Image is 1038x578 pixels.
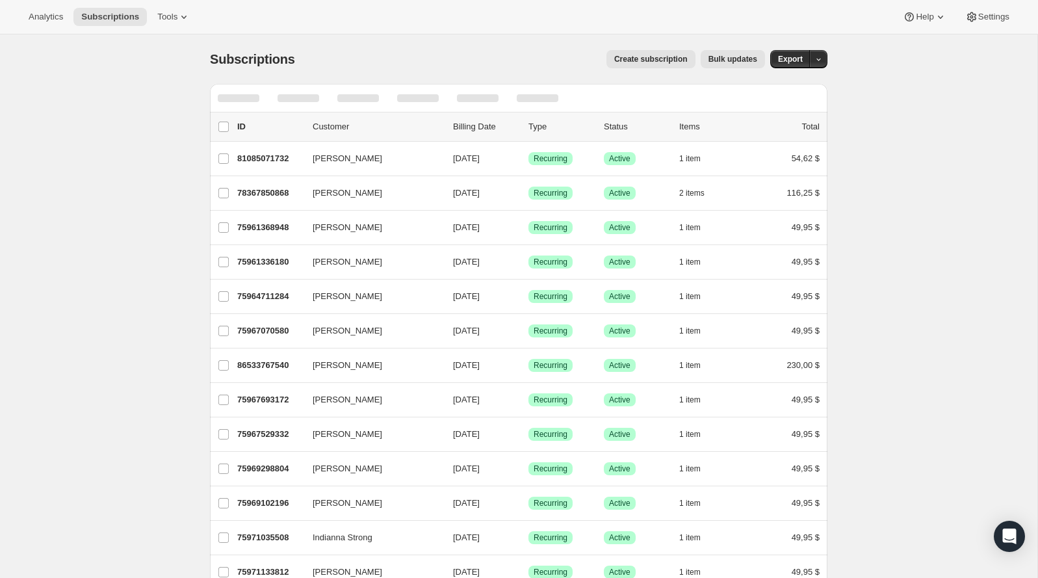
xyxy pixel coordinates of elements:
span: [DATE] [453,188,480,198]
button: Analytics [21,8,71,26]
button: Settings [957,8,1017,26]
div: 75964711284[PERSON_NAME][DATE]LogradoRecurringLogradoActive1 item49,95 $ [237,287,820,306]
span: 1 item [679,498,701,508]
span: Subscriptions [210,52,295,66]
p: Customer [313,120,443,133]
button: [PERSON_NAME] [305,355,435,376]
button: 1 item [679,529,715,547]
button: [PERSON_NAME] [305,286,435,307]
span: [DATE] [453,360,480,370]
button: [PERSON_NAME] [305,183,435,204]
span: 49,95 $ [792,395,820,404]
button: 1 item [679,494,715,512]
div: 75961336180[PERSON_NAME][DATE]LogradoRecurringLogradoActive1 item49,95 $ [237,253,820,271]
span: 1 item [679,395,701,405]
span: Recurring [534,532,567,543]
span: Recurring [534,291,567,302]
span: Analytics [29,12,63,22]
span: Recurring [534,429,567,440]
p: 75969102196 [237,497,302,510]
button: 1 item [679,356,715,374]
span: Create subscription [614,54,688,64]
button: Subscriptions [73,8,147,26]
span: [PERSON_NAME] [313,290,382,303]
span: [PERSON_NAME] [313,497,382,510]
button: 1 item [679,218,715,237]
button: 1 item [679,425,715,443]
div: Type [528,120,593,133]
span: Recurring [534,464,567,474]
span: 1 item [679,464,701,474]
span: Active [609,498,630,508]
span: 49,95 $ [792,464,820,473]
button: [PERSON_NAME] [305,148,435,169]
span: Active [609,153,630,164]
button: [PERSON_NAME] [305,321,435,341]
button: Help [895,8,954,26]
p: ID [237,120,302,133]
div: 75967693172[PERSON_NAME][DATE]LogradoRecurringLogradoActive1 item49,95 $ [237,391,820,409]
span: 49,95 $ [792,498,820,508]
span: Settings [978,12,1009,22]
div: Open Intercom Messenger [994,521,1025,552]
p: 81085071732 [237,152,302,165]
span: [DATE] [453,395,480,404]
span: Recurring [534,360,567,371]
span: [DATE] [453,257,480,267]
span: [DATE] [453,429,480,439]
div: 75969102196[PERSON_NAME][DATE]LogradoRecurringLogradoActive1 item49,95 $ [237,494,820,512]
button: [PERSON_NAME] [305,217,435,238]
div: 75969298804[PERSON_NAME][DATE]LogradoRecurringLogradoActive1 item49,95 $ [237,460,820,478]
span: [PERSON_NAME] [313,152,382,165]
span: Active [609,429,630,440]
span: 1 item [679,257,701,267]
span: 49,95 $ [792,429,820,439]
span: [DATE] [453,153,480,163]
button: [PERSON_NAME] [305,424,435,445]
span: 49,95 $ [792,222,820,232]
span: [PERSON_NAME] [313,393,382,406]
span: 49,95 $ [792,257,820,267]
div: Items [679,120,744,133]
p: 75964711284 [237,290,302,303]
span: Tools [157,12,177,22]
span: Recurring [534,395,567,405]
p: 75967693172 [237,393,302,406]
p: 75967070580 [237,324,302,337]
span: Active [609,395,630,405]
span: Recurring [534,326,567,336]
p: 75967529332 [237,428,302,441]
button: [PERSON_NAME] [305,458,435,479]
span: [DATE] [453,222,480,232]
p: 78367850868 [237,187,302,200]
span: Recurring [534,222,567,233]
p: 75971035508 [237,531,302,544]
span: Active [609,291,630,302]
span: [PERSON_NAME] [313,428,382,441]
span: Recurring [534,257,567,267]
div: 78367850868[PERSON_NAME][DATE]LogradoRecurringLogradoActive2 items116,25 $ [237,184,820,202]
p: Billing Date [453,120,518,133]
span: Recurring [534,188,567,198]
span: 230,00 $ [786,360,820,370]
button: 1 item [679,253,715,271]
span: Indianna Strong [313,531,372,544]
p: 75961336180 [237,256,302,269]
span: Active [609,188,630,198]
button: 2 items [679,184,719,202]
span: Active [609,326,630,336]
button: Create subscription [606,50,695,68]
span: [PERSON_NAME] [313,256,382,269]
span: Active [609,532,630,543]
span: Recurring [534,498,567,508]
span: [PERSON_NAME] [313,324,382,337]
span: [DATE] [453,532,480,542]
span: 1 item [679,153,701,164]
span: [DATE] [453,291,480,301]
span: Help [916,12,933,22]
span: 1 item [679,222,701,233]
button: [PERSON_NAME] [305,389,435,410]
div: 75967529332[PERSON_NAME][DATE]LogradoRecurringLogradoActive1 item49,95 $ [237,425,820,443]
button: [PERSON_NAME] [305,252,435,272]
span: [DATE] [453,498,480,508]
